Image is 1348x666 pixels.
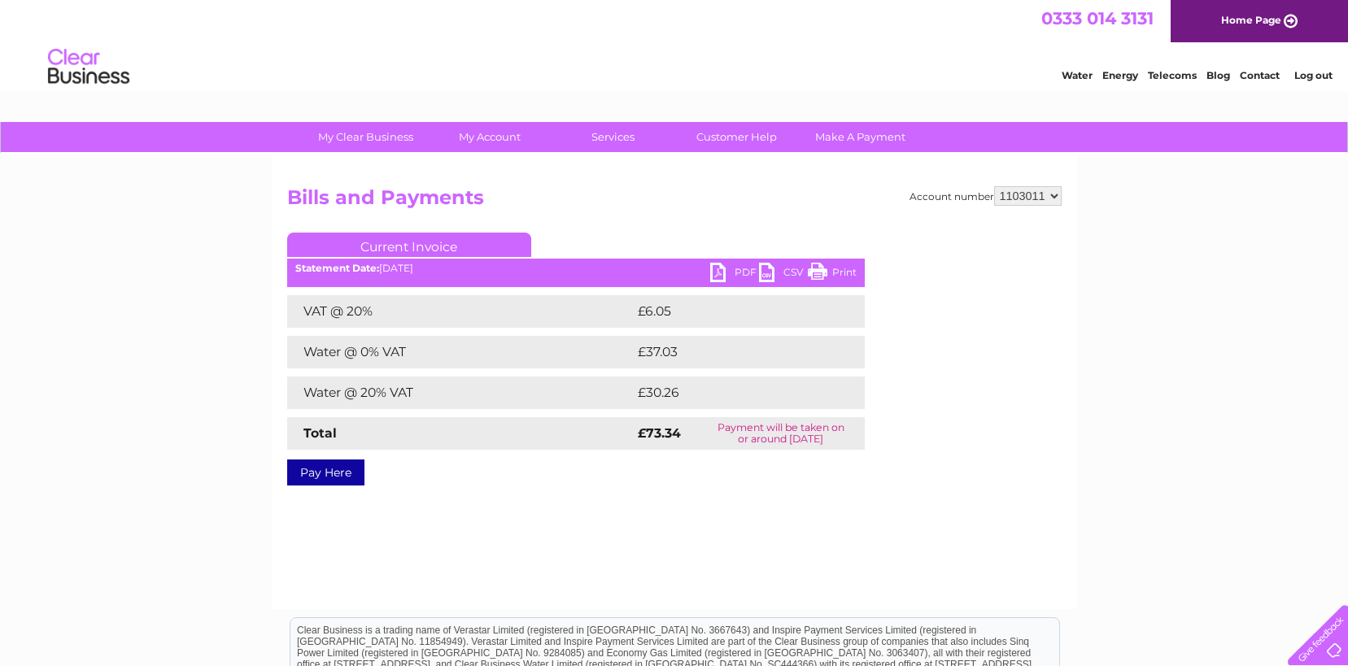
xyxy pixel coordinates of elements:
a: Customer Help [670,122,804,152]
a: Current Invoice [287,233,531,257]
a: My Clear Business [299,122,433,152]
a: Services [546,122,680,152]
img: logo.png [47,42,130,92]
strong: Total [303,425,337,441]
a: Pay Here [287,459,364,485]
a: Print [808,263,857,286]
a: 0333 014 3131 [1041,8,1154,28]
b: Statement Date: [295,262,379,274]
a: My Account [422,122,556,152]
a: CSV [759,263,808,286]
td: Water @ 0% VAT [287,336,634,368]
td: £37.03 [634,336,831,368]
a: Make A Payment [793,122,927,152]
a: Contact [1240,69,1280,81]
a: PDF [710,263,759,286]
strong: £73.34 [638,425,681,441]
div: Clear Business is a trading name of Verastar Limited (registered in [GEOGRAPHIC_DATA] No. 3667643... [290,9,1059,79]
td: VAT @ 20% [287,295,634,328]
div: Account number [910,186,1062,206]
td: £30.26 [634,377,832,409]
td: £6.05 [634,295,827,328]
a: Log out [1294,69,1333,81]
a: Water [1062,69,1093,81]
td: Payment will be taken on or around [DATE] [697,417,865,450]
h2: Bills and Payments [287,186,1062,217]
div: [DATE] [287,263,865,274]
a: Telecoms [1148,69,1197,81]
a: Blog [1206,69,1230,81]
a: Energy [1102,69,1138,81]
td: Water @ 20% VAT [287,377,634,409]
